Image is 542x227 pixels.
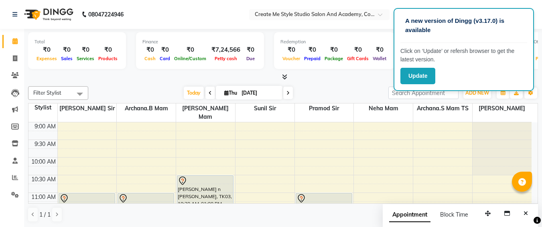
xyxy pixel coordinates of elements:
div: Finance [142,39,258,45]
span: [PERSON_NAME] sir [58,103,117,113]
span: Sales [59,56,75,61]
span: Services [75,56,96,61]
span: Package [323,56,345,61]
div: ₹0 [158,45,172,55]
span: Prepaid [302,56,323,61]
span: Block Time [440,211,468,218]
div: 9:30 AM [33,140,57,148]
span: Archana.B mam [117,103,176,113]
span: Online/Custom [172,56,208,61]
span: Due [244,56,257,61]
span: 1 / 1 [39,211,51,219]
span: Expenses [35,56,59,61]
div: ₹0 [323,45,345,55]
span: Neha mam [354,103,413,113]
button: ADD NEW [463,87,491,99]
input: 2025-09-04 [239,87,279,99]
span: Today [184,87,204,99]
span: Petty cash [213,56,239,61]
span: Gift Cards [345,56,371,61]
div: ₹7,24,566 [208,45,244,55]
div: Total [35,39,120,45]
span: Sunil sir [235,103,294,113]
div: ₹0 [59,45,75,55]
div: ₹0 [302,45,323,55]
div: ₹0 [142,45,158,55]
div: ₹0 [244,45,258,55]
span: Appointment [389,208,430,222]
button: Close [520,207,532,220]
div: Redemption [280,39,388,45]
div: Stylist [28,103,57,112]
p: A new version of Dingg (v3.17.0) is available [405,16,522,34]
span: Pramod sir [295,103,354,113]
span: Filter Stylist [33,89,61,96]
div: ₹0 [35,45,59,55]
span: [PERSON_NAME] [473,103,532,113]
b: 08047224946 [88,3,124,26]
div: 11:00 AM [30,193,57,201]
div: 10:00 AM [30,158,57,166]
span: Products [96,56,120,61]
div: ₹0 [345,45,371,55]
button: Update [400,68,435,84]
span: Voucher [280,56,302,61]
input: Search Appointment [388,87,459,99]
span: Archana.S mam TS [413,103,472,113]
span: Thu [222,90,239,96]
span: Cash [142,56,158,61]
span: [PERSON_NAME] mam [176,103,235,122]
p: Click on ‘Update’ or refersh browser to get the latest version. [400,47,527,64]
div: 9:00 AM [33,122,57,131]
img: logo [20,3,75,26]
span: Wallet [371,56,388,61]
div: ₹0 [172,45,208,55]
div: ₹0 [75,45,96,55]
div: ₹0 [371,45,388,55]
div: ₹0 [280,45,302,55]
div: 10:30 AM [30,175,57,184]
span: ADD NEW [465,90,489,96]
div: ₹0 [96,45,120,55]
span: Card [158,56,172,61]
